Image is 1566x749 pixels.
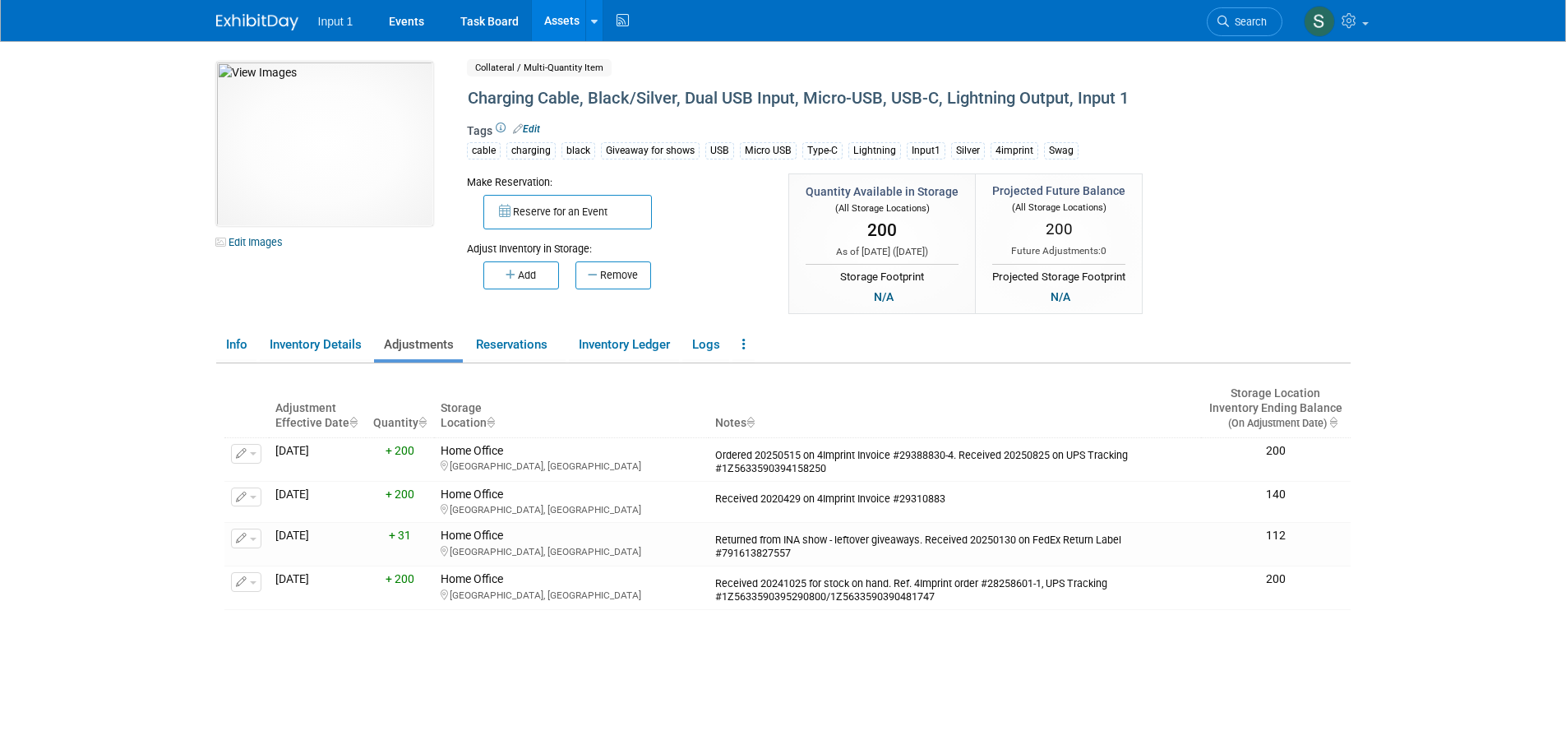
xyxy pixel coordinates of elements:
[466,331,566,359] a: Reservations
[467,173,765,190] div: Make Reservation:
[561,142,595,160] div: black
[575,261,651,289] button: Remove
[441,572,702,602] div: Home Office
[216,62,433,226] img: View Images
[441,502,702,516] div: [GEOGRAPHIC_DATA], [GEOGRAPHIC_DATA]
[513,123,540,135] a: Edit
[1208,572,1344,587] div: 200
[260,331,371,359] a: Inventory Details
[715,444,1194,475] div: Ordered 20250515 on 4Imprint Invoice #29388830-4. Received 20250825 on UPS Tracking #1Z5633590394...
[715,572,1194,603] div: Received 20241025 for stock on hand. Ref. 4Imprint order #28258601-1, UPS Tracking #1Z56335903952...
[682,331,729,359] a: Logs
[601,142,700,160] div: Giveaway for shows
[269,523,367,566] td: [DATE]
[1101,245,1106,257] span: 0
[269,380,367,437] th: Adjustment Effective Date : activate to sort column ascending
[1201,380,1351,437] th: Storage LocationInventory Ending Balance (On Adjustment Date) : activate to sort column ascending
[1208,444,1344,459] div: 200
[951,142,985,160] div: Silver
[802,142,843,160] div: Type-C
[462,84,1215,113] div: Charging Cable, Black/Silver, Dual USB Input, Micro-USB, USB-C, Lightning Output, Input 1
[869,288,898,306] div: N/A
[441,488,702,517] div: Home Office
[740,142,797,160] div: Micro USB
[389,529,411,542] span: + 31
[366,380,434,437] th: Quantity : activate to sort column ascending
[992,183,1125,199] div: Projected Future Balance
[896,246,925,257] span: [DATE]
[374,331,463,359] a: Adjustments
[386,444,414,457] span: + 200
[467,59,612,76] span: Collateral / Multi-Quantity Item
[1229,16,1267,28] span: Search
[1208,488,1344,502] div: 140
[715,488,1194,506] div: Received 2020429 on 4Imprint Invoice #29310883
[216,232,289,252] a: Edit Images
[1207,7,1282,36] a: Search
[806,264,959,285] div: Storage Footprint
[441,543,702,558] div: [GEOGRAPHIC_DATA], [GEOGRAPHIC_DATA]
[441,444,702,474] div: Home Office
[907,142,945,160] div: Input1
[386,572,414,585] span: + 200
[506,142,556,160] div: charging
[1208,529,1344,543] div: 112
[867,220,897,240] span: 200
[467,229,765,257] div: Adjust Inventory in Storage:
[318,15,353,28] span: Input 1
[467,142,501,160] div: cable
[992,244,1125,258] div: Future Adjustments:
[705,142,734,160] div: USB
[269,566,367,610] td: [DATE]
[483,195,652,229] button: Reserve for an Event
[1304,6,1335,37] img: Susan Stout
[386,488,414,501] span: + 200
[467,123,1215,170] div: Tags
[216,331,256,359] a: Info
[441,458,702,473] div: [GEOGRAPHIC_DATA], [GEOGRAPHIC_DATA]
[991,142,1038,160] div: 4imprint
[216,14,298,30] img: ExhibitDay
[434,380,709,437] th: Storage Location : activate to sort column ascending
[806,245,959,259] div: As of [DATE] ( )
[1046,220,1073,238] span: 200
[848,142,901,160] div: Lightning
[992,199,1125,215] div: (All Storage Locations)
[1214,417,1327,429] span: (On Adjustment Date)
[715,529,1194,560] div: Returned from INA show - leftover giveaways. Received 20250130 on FedEx Return Label #791613827557
[806,200,959,215] div: (All Storage Locations)
[709,380,1201,437] th: Notes : activate to sort column ascending
[441,587,702,602] div: [GEOGRAPHIC_DATA], [GEOGRAPHIC_DATA]
[269,481,367,523] td: [DATE]
[806,183,959,200] div: Quantity Available in Storage
[992,264,1125,285] div: Projected Storage Footprint
[1046,288,1075,306] div: N/A
[441,529,702,558] div: Home Office
[569,331,679,359] a: Inventory Ledger
[269,437,367,481] td: [DATE]
[483,261,559,289] button: Add
[1044,142,1079,160] div: Swag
